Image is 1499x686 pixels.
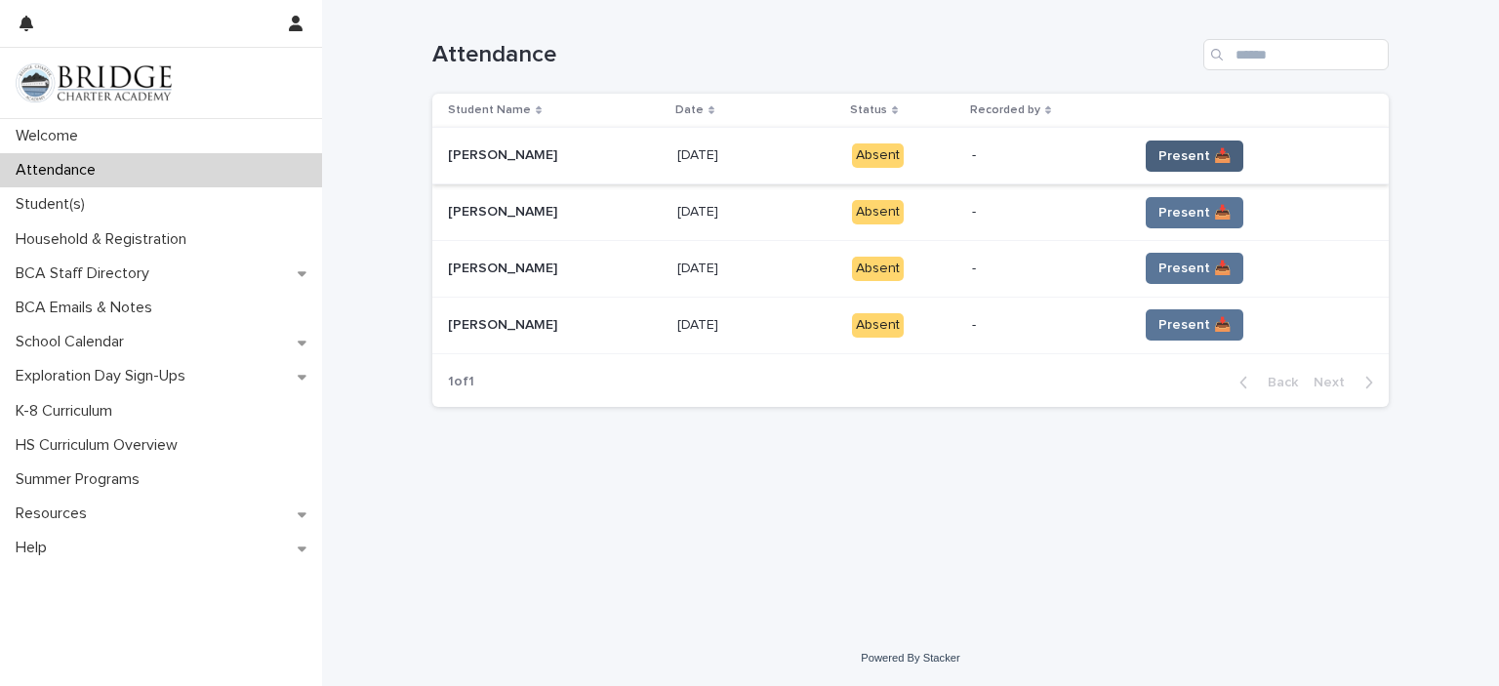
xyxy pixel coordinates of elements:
[432,41,1195,69] h1: Attendance
[675,100,704,121] p: Date
[8,367,201,385] p: Exploration Day Sign-Ups
[1146,197,1243,228] button: Present 📥
[8,299,168,317] p: BCA Emails & Notes
[432,128,1389,184] tr: [PERSON_NAME][PERSON_NAME] [DATE][DATE] Absent-Present 📥
[852,313,904,338] div: Absent
[1203,39,1389,70] input: Search
[8,504,102,523] p: Resources
[8,470,155,489] p: Summer Programs
[8,195,101,214] p: Student(s)
[448,143,561,164] p: [PERSON_NAME]
[852,200,904,224] div: Absent
[432,358,490,406] p: 1 of 1
[1314,376,1357,389] span: Next
[448,200,561,221] p: [PERSON_NAME]
[850,100,887,121] p: Status
[1146,141,1243,172] button: Present 📥
[432,240,1389,297] tr: [PERSON_NAME][PERSON_NAME] [DATE][DATE] Absent-Present 📥
[8,264,165,283] p: BCA Staff Directory
[852,143,904,168] div: Absent
[8,161,111,180] p: Attendance
[8,402,128,421] p: K-8 Curriculum
[1158,259,1231,278] span: Present 📥
[677,143,722,164] p: [DATE]
[432,297,1389,353] tr: [PERSON_NAME][PERSON_NAME] [DATE][DATE] Absent-Present 📥
[677,200,722,221] p: [DATE]
[448,100,531,121] p: Student Name
[448,257,561,277] p: [PERSON_NAME]
[8,333,140,351] p: School Calendar
[972,317,1122,334] p: -
[861,652,959,664] a: Powered By Stacker
[1158,203,1231,222] span: Present 📥
[1256,376,1298,389] span: Back
[8,539,62,557] p: Help
[972,204,1122,221] p: -
[448,313,561,334] p: [PERSON_NAME]
[972,147,1122,164] p: -
[8,127,94,145] p: Welcome
[677,257,722,277] p: [DATE]
[16,63,172,102] img: V1C1m3IdTEidaUdm9Hs0
[677,313,722,334] p: [DATE]
[1158,315,1231,335] span: Present 📥
[972,261,1122,277] p: -
[432,184,1389,241] tr: [PERSON_NAME][PERSON_NAME] [DATE][DATE] Absent-Present 📥
[852,257,904,281] div: Absent
[1146,253,1243,284] button: Present 📥
[8,230,202,249] p: Household & Registration
[8,436,193,455] p: HS Curriculum Overview
[1306,374,1389,391] button: Next
[1146,309,1243,341] button: Present 📥
[1158,146,1231,166] span: Present 📥
[1224,374,1306,391] button: Back
[970,100,1040,121] p: Recorded by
